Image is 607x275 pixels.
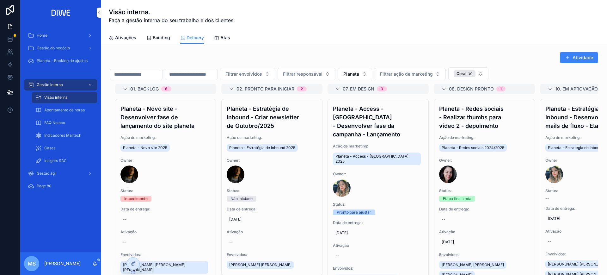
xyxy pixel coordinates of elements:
button: Select Button [220,68,275,80]
span: Planeta [343,71,359,77]
span: Cases [44,146,55,151]
span: Building [153,34,170,41]
div: -- [442,217,445,222]
span: Ação de marketing: [333,144,423,149]
span: Visão interna [44,95,68,100]
span: Filtrar envolvidos [225,71,262,77]
span: Planeta - Backlog de ajustes [37,58,88,63]
span: Owner: [227,158,317,163]
span: Filtrar responsável [283,71,322,77]
span: Insights SAC [44,158,67,163]
button: Unselect 8 [454,70,475,77]
span: [PERSON_NAME] [PERSON_NAME] [229,262,291,267]
h4: Planeta - Novo site - Desenvolver fase de lançamento do site planeta [120,104,211,130]
span: Status: [227,188,317,193]
div: 1 [500,86,502,91]
div: -- [123,217,127,222]
a: Gestão interna [24,79,97,91]
span: 07. Em design [343,86,374,92]
button: Select Button [448,67,488,80]
div: 6 [165,86,168,91]
span: Coral [457,71,466,76]
span: Apontamento de horas [44,108,85,113]
a: Cases [32,142,97,154]
div: scrollable content [20,25,101,200]
span: Owner: [120,158,211,163]
div: -- [229,240,233,245]
span: Envolvidos: [120,252,211,257]
span: 08. Design pronto [449,86,494,92]
span: Data de entrega: [227,207,317,212]
span: Gestão do negócio [37,46,70,51]
span: Data de entrega: [439,207,530,212]
a: Delivery [180,32,204,44]
span: Ativação [439,229,530,234]
span: Data de entrega: [120,207,211,212]
span: Owner: [333,172,423,177]
a: FAQ Noloco [32,117,97,128]
div: -- [123,240,127,245]
span: Planeta - Redes sociais 2024/2025 [442,145,504,150]
span: Owner: [439,158,530,163]
span: Gestão ágil [37,171,57,176]
a: Indicadores Martech [32,130,97,141]
span: Ativação [333,243,423,248]
a: Planeta - Backlog de ajustes [24,55,97,66]
h4: Planeta - Access - [GEOGRAPHIC_DATA] - Desenvolver fase da campanha - Lançamento [333,104,423,139]
span: Gestão interna [37,82,63,87]
a: Home [24,30,97,41]
a: Building [146,32,170,45]
span: Envolvidos: [227,252,317,257]
span: Home [37,33,47,38]
a: Visão interna [32,92,97,103]
a: Gestão do negócio [24,42,97,54]
span: FAQ Noloco [44,120,65,125]
a: Apontamento de horas [32,104,97,116]
span: 02. Pronto para iniciar [236,86,294,92]
span: Status: [333,202,423,207]
a: Atas [214,32,230,45]
h4: Planeta - Redes sociais - Realizar thumbs para vídeo 2 - depoimento [439,104,530,130]
h1: Visão interna. [109,8,235,16]
span: Indicadores Martech [44,133,81,138]
div: Não iniciado [230,196,253,202]
a: Insights SAC [32,155,97,166]
span: Ativações [115,34,136,41]
span: Delivery [187,34,204,41]
div: Etapa finalizada [443,196,471,202]
span: Page 80 [37,184,52,189]
span: Planeta - Estratégia de Inbound 2025 [229,145,295,150]
span: [DATE] [229,217,315,222]
h4: Planeta - Estratégia de Inbound - Criar newsletter de Outubro/2025 [227,104,317,130]
button: Atividade [560,52,598,63]
a: Gestão ágil [24,168,97,179]
div: 3 [381,86,383,91]
p: [PERSON_NAME] [44,260,81,267]
span: Data de entrega: [333,220,423,225]
span: Ativação [120,229,211,234]
span: Ativação [227,229,317,234]
span: [DATE] [442,240,527,245]
span: MS [28,260,36,267]
span: Atas [220,34,230,41]
span: Faça a gestão interna do seu trabalho e dos clientes. [109,16,235,24]
span: Envolvidos: [333,266,423,271]
span: [PERSON_NAME] [PERSON_NAME] [PERSON_NAME] [123,262,206,272]
span: Ação de marketing: [439,135,530,140]
div: Pronto para ajustar [337,209,371,215]
a: Ativações [109,32,136,45]
span: Ação de marketing: [227,135,317,140]
span: Filtrar ação de marketing [380,71,433,77]
div: -- [548,239,552,244]
span: [DATE] [335,230,421,235]
span: Envolvidos: [439,252,530,257]
a: Page 80 [24,180,97,192]
div: -- [335,253,339,258]
div: 2 [301,86,303,91]
span: Planeta - Novo site 2025 [123,145,167,150]
div: Impedimento [124,196,148,202]
span: [PERSON_NAME] [PERSON_NAME] [442,262,504,267]
span: Ação de marketing: [120,135,211,140]
span: Planeta - Access - [GEOGRAPHIC_DATA] 2025 [335,154,418,164]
